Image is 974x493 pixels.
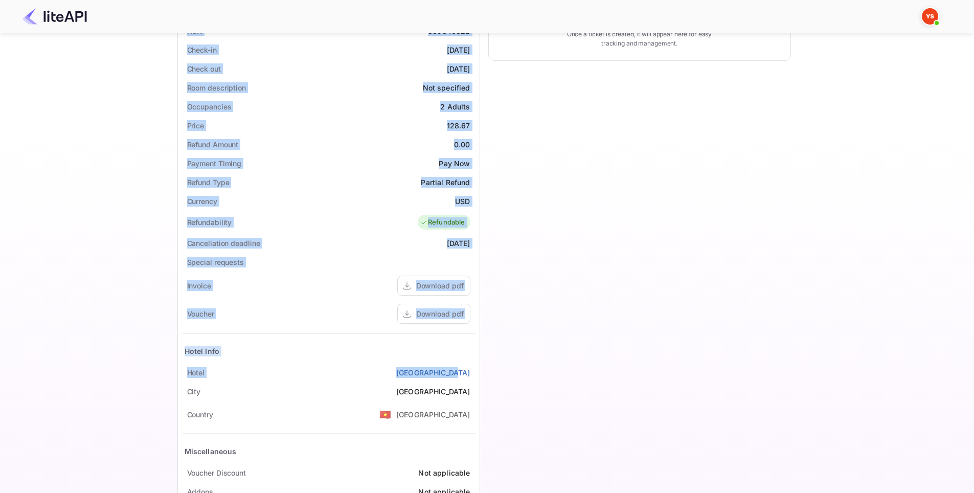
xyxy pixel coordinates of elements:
[454,139,470,150] div: 0.00
[187,386,201,397] div: City
[187,409,213,420] div: Country
[185,346,220,356] div: Hotel Info
[187,101,232,112] div: Occupancies
[187,280,211,291] div: Invoice
[922,8,938,25] img: Yandex Support
[447,44,470,55] div: [DATE]
[396,409,470,420] div: [GEOGRAPHIC_DATA]
[416,308,464,319] div: Download pdf
[455,196,470,207] div: USD
[187,238,260,249] div: Cancellation deadline
[187,367,205,378] div: Hotel
[447,63,470,74] div: [DATE]
[396,367,470,378] a: [GEOGRAPHIC_DATA]
[421,177,470,188] div: Partial Refund
[22,8,87,25] img: LiteAPI Logo
[187,196,217,207] div: Currency
[187,158,242,169] div: Payment Timing
[420,217,465,228] div: Refundable
[187,177,230,188] div: Refund Type
[379,405,391,423] span: United States
[187,63,221,74] div: Check out
[187,120,205,131] div: Price
[187,217,232,228] div: Refundability
[447,238,470,249] div: [DATE]
[187,257,244,267] div: Special requests
[185,446,237,457] div: Miscellaneous
[447,120,470,131] div: 128.67
[187,82,246,93] div: Room description
[423,82,470,93] div: Not specified
[187,139,239,150] div: Refund Amount
[416,280,464,291] div: Download pdf
[559,30,720,48] p: Once a ticket is created, it will appear here for easy tracking and management.
[396,386,470,397] div: [GEOGRAPHIC_DATA]
[439,158,470,169] div: Pay Now
[187,44,217,55] div: Check-in
[440,101,470,112] div: 2 Adults
[187,467,246,478] div: Voucher Discount
[418,467,470,478] div: Not applicable
[187,308,214,319] div: Voucher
